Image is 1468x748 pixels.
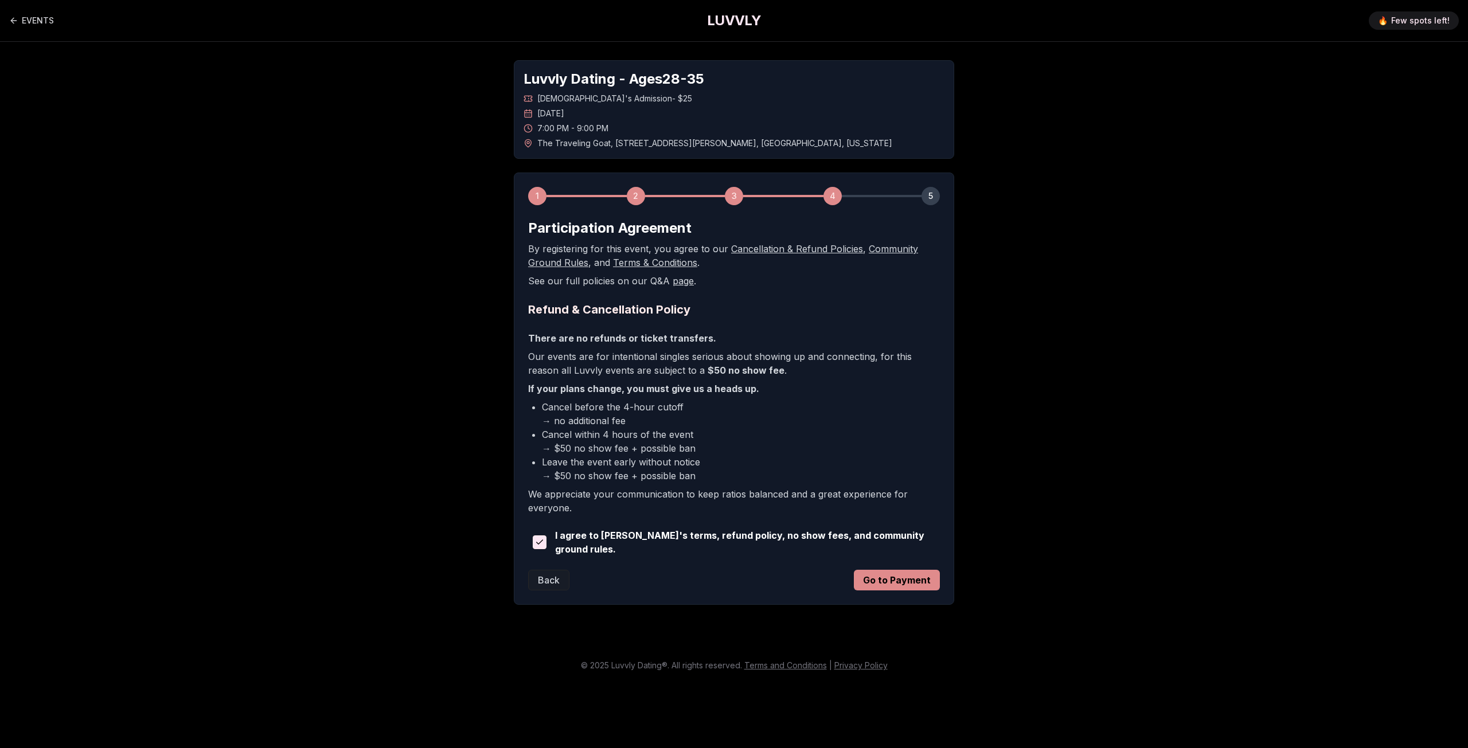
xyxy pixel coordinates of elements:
[528,331,940,345] p: There are no refunds or ticket transfers.
[823,187,842,205] div: 4
[542,428,940,455] li: Cancel within 4 hours of the event → $50 no show fee + possible ban
[537,138,892,149] span: The Traveling Goat , [STREET_ADDRESS][PERSON_NAME] , [GEOGRAPHIC_DATA] , [US_STATE]
[834,660,888,670] a: Privacy Policy
[673,275,694,287] a: page
[731,243,863,254] a: Cancellation & Refund Policies
[922,187,940,205] div: 5
[555,528,940,556] span: I agree to [PERSON_NAME]'s terms, refund policy, no show fees, and community ground rules.
[537,93,692,104] span: [DEMOGRAPHIC_DATA]'s Admission - $25
[528,242,940,269] p: By registering for this event, you agree to our , , and .
[528,301,940,318] h2: Refund & Cancellation Policy
[528,382,940,395] p: If your plans change, you must give us a heads up.
[528,187,546,205] div: 1
[524,70,944,88] h1: Luvvly Dating - Ages 28 - 35
[542,455,940,483] li: Leave the event early without notice → $50 no show fee + possible ban
[542,400,940,428] li: Cancel before the 4-hour cutoff → no additional fee
[528,350,940,377] p: Our events are for intentional singles serious about showing up and connecting, for this reason a...
[9,9,54,32] a: Back to events
[1378,15,1388,26] span: 🔥
[854,570,940,590] button: Go to Payment
[1391,15,1450,26] span: Few spots left!
[537,123,608,134] span: 7:00 PM - 9:00 PM
[613,257,697,268] a: Terms & Conditions
[829,660,832,670] span: |
[707,11,761,30] a: LUVVLY
[537,108,564,119] span: [DATE]
[708,365,784,376] b: $50 no show fee
[528,487,940,515] p: We appreciate your communication to keep ratios balanced and a great experience for everyone.
[528,570,569,590] button: Back
[627,187,645,205] div: 2
[744,660,827,670] a: Terms and Conditions
[528,219,940,237] h2: Participation Agreement
[725,187,743,205] div: 3
[528,274,940,288] p: See our full policies on our Q&A .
